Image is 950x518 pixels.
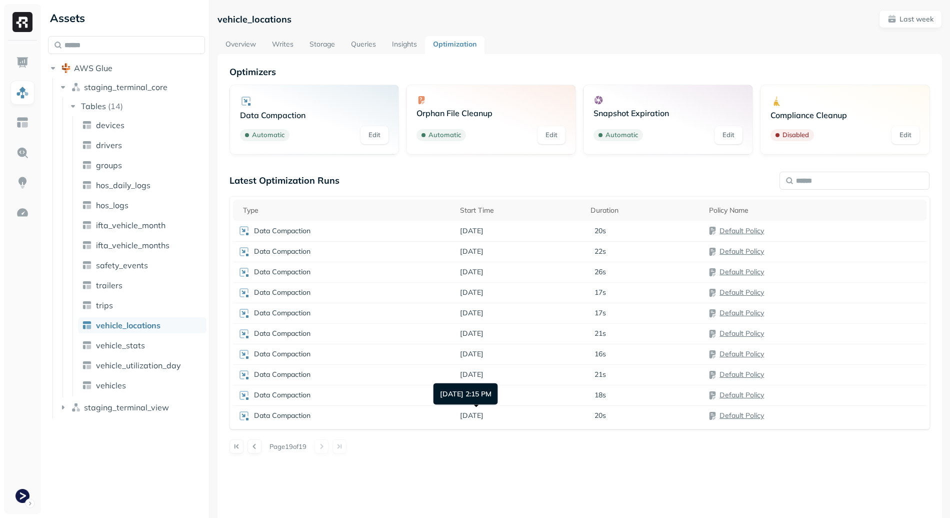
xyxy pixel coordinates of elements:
[82,240,92,250] img: table
[71,402,81,412] img: namespace
[594,247,606,256] p: 22s
[16,86,29,99] img: Assets
[96,240,169,250] span: ifta_vehicle_months
[82,380,92,390] img: table
[254,370,310,379] p: Data Compaction
[384,36,425,54] a: Insights
[719,226,764,235] a: Default Policy
[229,175,339,186] p: Latest Optimization Runs
[78,117,206,133] a: devices
[254,349,310,359] p: Data Compaction
[78,137,206,153] a: drivers
[82,260,92,270] img: table
[460,226,483,236] span: [DATE]
[719,247,764,256] a: Default Policy
[82,220,92,230] img: table
[78,177,206,193] a: hos_daily_logs
[78,377,206,393] a: vehicles
[243,206,450,215] div: Type
[460,206,580,215] div: Start Time
[594,267,606,277] p: 26s
[460,247,483,256] span: [DATE]
[16,176,29,189] img: Insights
[82,140,92,150] img: table
[16,116,29,129] img: Asset Explorer
[96,120,124,130] span: devices
[96,380,126,390] span: vehicles
[594,349,606,359] p: 16s
[269,442,306,451] p: Page 19 of 19
[96,200,128,210] span: hos_logs
[343,36,384,54] a: Queries
[78,357,206,373] a: vehicle_utilization_day
[74,63,112,73] span: AWS Glue
[879,10,942,28] button: Last week
[82,300,92,310] img: table
[264,36,301,54] a: Writes
[81,101,106,111] span: Tables
[770,110,919,120] p: Compliance Cleanup
[360,126,388,144] a: Edit
[84,402,169,412] span: staging_terminal_view
[217,14,291,25] p: vehicle_locations
[594,288,606,297] p: 17s
[82,320,92,330] img: table
[719,370,764,379] a: Default Policy
[82,160,92,170] img: table
[594,329,606,338] p: 21s
[58,79,205,95] button: staging_terminal_core
[899,15,933,24] p: Last week
[460,288,483,297] span: [DATE]
[82,340,92,350] img: table
[78,317,206,333] a: vehicle_locations
[254,288,310,297] p: Data Compaction
[782,130,809,140] p: Disabled
[433,383,498,405] div: [DATE] 2:15 PM
[460,411,483,420] span: [DATE]
[71,82,81,92] img: namespace
[96,140,122,150] span: drivers
[78,217,206,233] a: ifta_vehicle_month
[68,98,206,114] button: Tables(14)
[48,60,205,76] button: AWS Glue
[719,288,764,297] a: Default Policy
[96,180,150,190] span: hos_daily_logs
[605,130,638,140] p: Automatic
[78,257,206,273] a: safety_events
[252,130,284,140] p: Automatic
[96,320,160,330] span: vehicle_locations
[96,340,145,350] span: vehicle_stats
[82,280,92,290] img: table
[460,349,483,359] span: [DATE]
[460,370,483,379] span: [DATE]
[719,267,764,276] a: Default Policy
[78,337,206,353] a: vehicle_stats
[254,411,310,420] p: Data Compaction
[416,108,565,118] p: Orphan File Cleanup
[78,157,206,173] a: groups
[16,206,29,219] img: Optimization
[240,110,389,120] p: Data Compaction
[16,56,29,69] img: Dashboard
[254,390,310,400] p: Data Compaction
[15,489,29,503] img: Terminal Staging
[58,399,205,415] button: staging_terminal_view
[301,36,343,54] a: Storage
[719,349,764,358] a: Default Policy
[719,411,764,420] a: Default Policy
[82,120,92,130] img: table
[594,390,606,400] p: 18s
[96,160,122,170] span: groups
[96,280,122,290] span: trailers
[61,63,71,73] img: root
[460,329,483,338] span: [DATE]
[719,329,764,338] a: Default Policy
[82,180,92,190] img: table
[594,308,606,318] p: 17s
[254,308,310,318] p: Data Compaction
[78,197,206,213] a: hos_logs
[537,126,565,144] a: Edit
[714,126,742,144] a: Edit
[594,411,606,420] p: 20s
[254,267,310,277] p: Data Compaction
